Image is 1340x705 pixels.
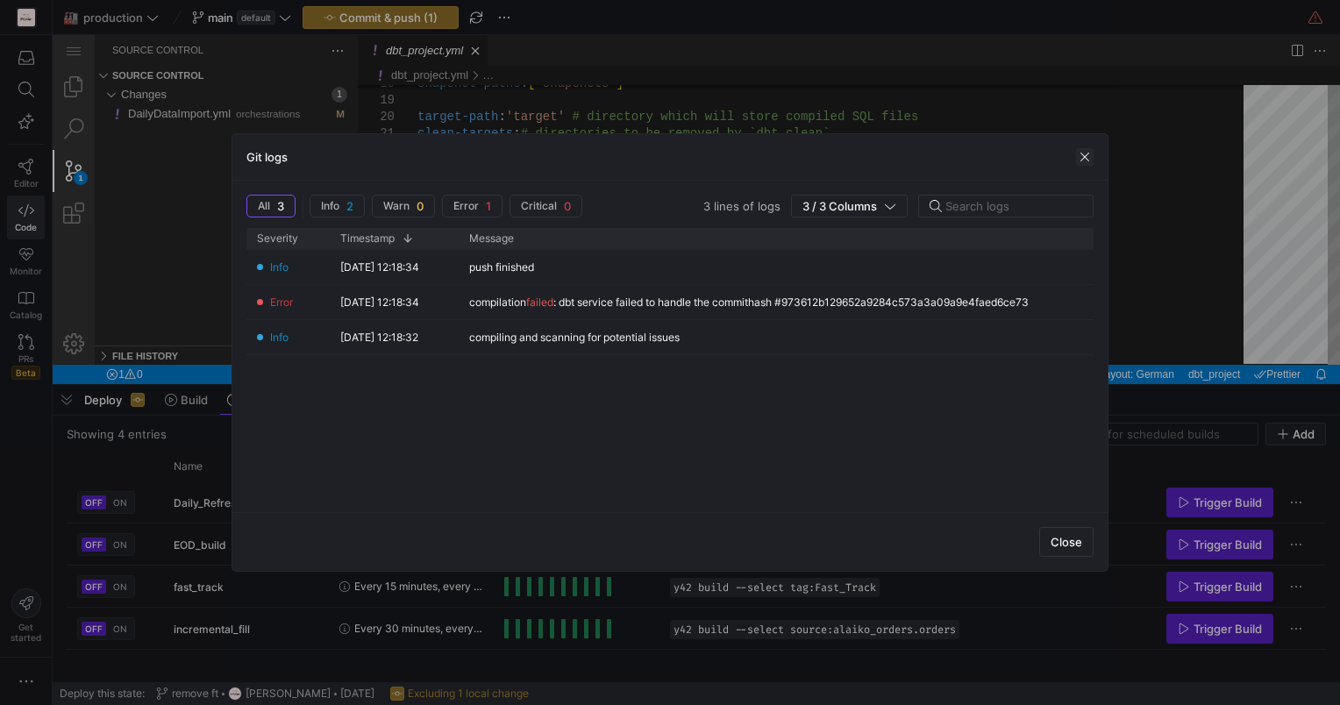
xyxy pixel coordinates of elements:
span: 3 [277,199,284,213]
span: DailyDataImport.yml [75,72,178,85]
a: Notifications [1258,330,1279,349]
div: Notifications [1255,330,1281,349]
div: Changes [68,50,274,69]
a: dbt_project.yml [333,9,410,22]
span: # directories to be removed by `dbt clean` [468,91,778,105]
a: check-all Prettier [1197,330,1252,349]
span: # as tables. These settings can be overridden in t [365,224,733,239]
div: Errors: 1 [46,330,96,349]
span: - [365,108,372,122]
span: : [409,258,416,272]
span: Info [270,258,289,276]
a: dbt_project, Select JSON Schema [1131,330,1192,349]
div: compilation : dbt service failed to handle the commithash #973612b129652a9284c573a3a09a9e4faed6ce73 [469,296,1029,309]
div: Editor Language Status: Formatting, There are multiple formatters for 'YAML' files. One of them s... [981,330,1001,349]
ul: Tab actions [410,7,435,25]
div: check-all Prettier [1194,330,1255,349]
span: Error [453,200,479,212]
a: Split Editor Right (Ctrl+^) [Alt] Split Editor Down [1235,6,1254,25]
span: : [445,308,453,322]
span: Error [270,293,293,311]
span: 'target' [372,108,431,122]
div: 27 [322,190,342,207]
span: +materialized [409,324,504,338]
span: : [505,324,512,338]
span: # using the `{{ config(...) }}` macro. [365,241,645,255]
div: 1 [21,136,35,150]
a: Spaces: 2 [853,330,909,349]
span: nder models/example/ [763,291,910,305]
div: 35 [322,324,342,340]
div: 31 [322,257,342,274]
span: 'dbt_packages' [372,125,475,139]
div: File History Section [42,310,305,330]
div: 34 [322,307,342,324]
button: All3 [246,195,296,217]
a: Editor Language Status: Formatting, There are multiple formatters for 'YAML' files. One of them s... [984,330,1001,349]
button: Info2 [310,195,365,217]
div: 24 [322,140,342,157]
div: /orchestrations/DailyDataImport.yml • Modified [56,69,295,89]
div: YAML [1001,330,1039,349]
div: Source Control Management [42,50,305,310]
a: Close (Ctrl+F4) [414,7,431,25]
button: Warn0 [372,195,435,217]
span: target-path [365,75,445,89]
y42-timestamp-cell-renderer: [DATE] 12:18:34 [340,258,419,276]
div: 20 [322,74,342,90]
span: 3 lines of logs [703,199,780,213]
span: 2 [346,199,353,213]
div: 22 [322,107,342,124]
a: Errors: 1 [49,330,94,349]
y42-timestamp-cell-renderer: [DATE] 12:18:34 [340,293,419,311]
span: models [365,258,409,272]
div: DailyDataImport.yml, orchestrations [42,69,305,89]
div: 26 [322,174,342,190]
a: Ln 1, Col 1 [788,330,848,349]
div: dbt_project.yml, preview [305,50,1287,330]
div: compiling and scanning for potential issues [469,331,680,344]
span: 1 [486,199,491,213]
y42-timestamp-cell-renderer: [DATE] 12:18:32 [340,328,418,346]
span: Severity [257,232,298,245]
span: : [445,75,453,89]
span: … [430,32,441,48]
div: /dbt_project.yml [319,31,416,50]
span: 0 [564,199,571,213]
span: orchestrations [183,73,247,84]
span: # directory which will store compiled SQL files [519,75,866,89]
div: Changes [42,50,305,69]
div: 29 [322,224,342,240]
a: dbt_project.yml [339,33,416,46]
input: Search logs [945,199,1079,213]
div: 1 [279,52,295,68]
div: 21 [322,90,342,107]
span: clean-targets [365,91,460,105]
span: - [365,125,372,139]
span: # In this example config, we tell dbt to build all [365,208,733,222]
button: Error1 [442,195,502,217]
div: dbt_project, Select JSON Schema [1129,330,1194,349]
div: Spaces: 2 [851,330,911,349]
span: y42_project [380,274,460,288]
span: staging [395,308,446,322]
button: Close [1039,527,1094,557]
a: Views and More Actions... [275,6,295,25]
h3: Git logs [246,150,288,164]
div: Layout: German [1039,330,1129,349]
div: UTF-8 [911,330,955,349]
span: # Config indicated by + and applies to all files u [395,291,763,305]
div: LF [955,330,981,349]
button: 3 / 3 Columns [791,195,908,217]
span: Warn [383,200,410,212]
span: # Full documentation: [365,174,519,189]
span: Close [1051,535,1082,549]
span: view [512,324,542,338]
a: Layout: German [1042,330,1126,349]
span: Critical [521,200,557,212]
a: UTF-8 [914,330,952,349]
span: he individual model files [733,224,917,239]
span: 0 [417,199,424,213]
